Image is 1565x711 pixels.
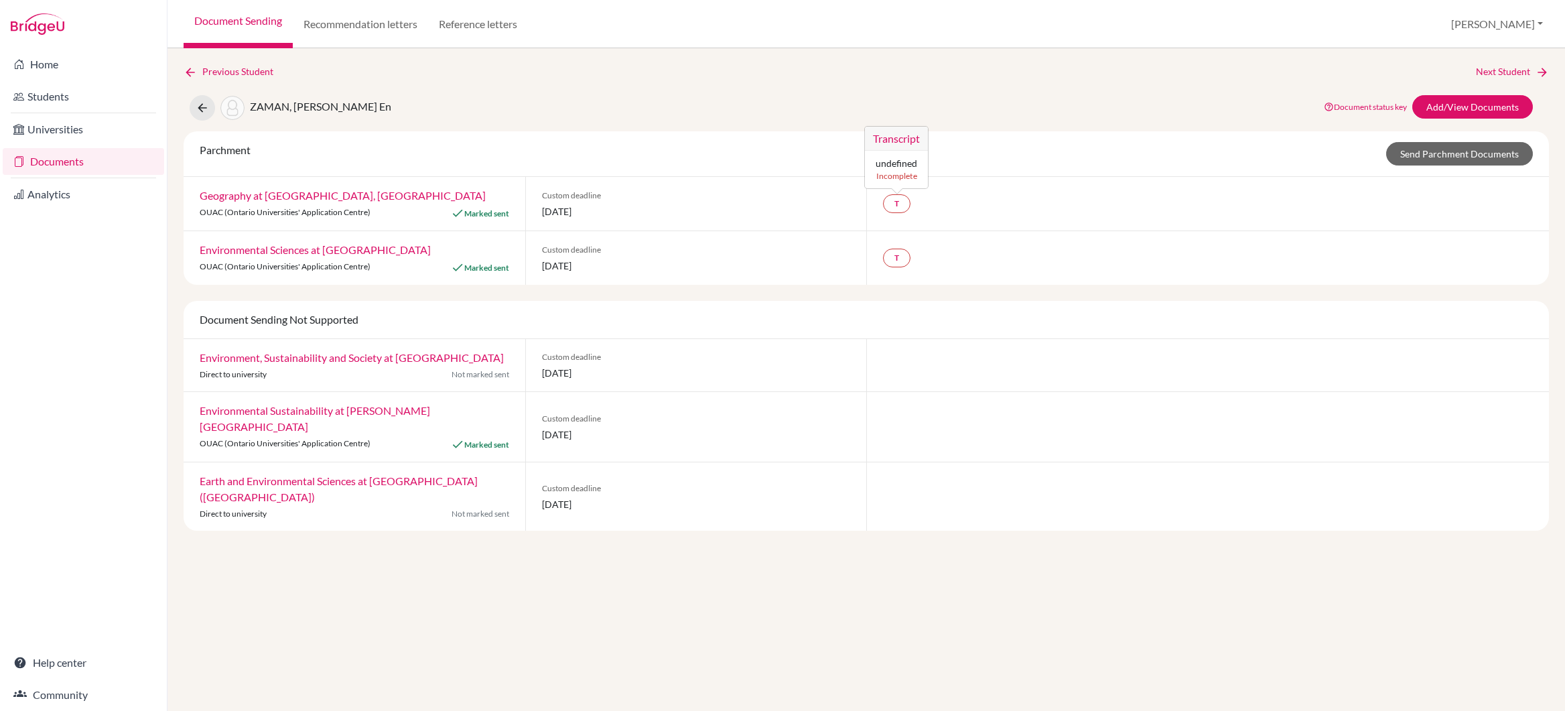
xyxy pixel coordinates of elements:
small: Incomplete [873,170,920,182]
span: [DATE] [542,204,851,218]
a: Analytics [3,181,164,208]
img: Bridge-U [11,13,64,35]
span: Marked sent [464,440,509,450]
h3: Transcript [865,127,928,151]
span: Custom deadline [542,413,851,425]
button: [PERSON_NAME] [1445,11,1549,37]
a: Community [3,682,164,708]
a: Help center [3,649,164,676]
a: Environmental Sustainability at [PERSON_NAME][GEOGRAPHIC_DATA] [200,404,430,433]
a: Environment, Sustainability and Society at [GEOGRAPHIC_DATA] [200,351,504,364]
span: OUAC (Ontario Universities' Application Centre) [200,207,370,217]
a: Geography at [GEOGRAPHIC_DATA], [GEOGRAPHIC_DATA] [200,189,486,202]
a: Home [3,51,164,78]
a: Environmental Sciences at [GEOGRAPHIC_DATA] [200,243,431,256]
span: Marked sent [464,208,509,218]
span: Direct to university [200,509,267,519]
a: Previous Student [184,64,284,79]
span: ZAMAN, [PERSON_NAME] En [250,100,391,113]
span: Not marked sent [452,369,509,381]
span: Custom deadline [542,190,851,202]
a: Document status key [1324,102,1407,112]
span: Not marked sent [452,508,509,520]
span: Custom deadline [542,351,851,363]
a: Documents [3,148,164,175]
span: Custom deadline [542,482,851,495]
span: [DATE] [542,428,851,442]
span: OUAC (Ontario Universities' Application Centre) [200,438,370,448]
span: Custom deadline [542,244,851,256]
span: [DATE] [542,366,851,380]
span: OUAC (Ontario Universities' Application Centre) [200,261,370,271]
span: Direct to university [200,369,267,379]
a: TTranscript undefined Incomplete [883,194,910,213]
span: [DATE] [542,259,851,273]
span: Document Sending Not Supported [200,313,358,326]
a: Add/View Documents [1412,95,1533,119]
span: Marked sent [464,263,509,273]
span: [DATE] [542,497,851,511]
a: Universities [3,116,164,143]
a: Send Parchment Documents [1386,142,1533,166]
span: undefined [876,157,917,169]
span: Parchment [200,143,251,156]
a: Earth and Environmental Sciences at [GEOGRAPHIC_DATA] ([GEOGRAPHIC_DATA]) [200,474,478,503]
a: Students [3,83,164,110]
a: Next Student [1476,64,1549,79]
a: T [883,249,910,267]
